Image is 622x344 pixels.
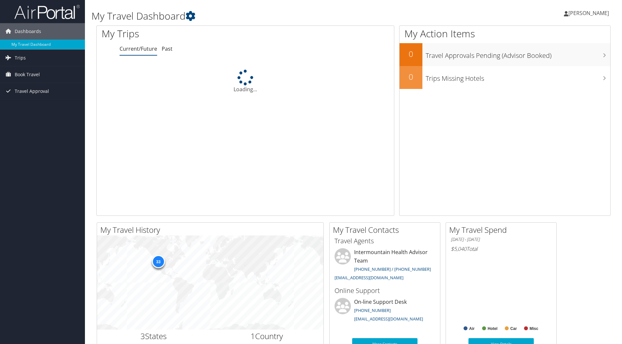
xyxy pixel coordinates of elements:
[120,45,157,52] a: Current/Future
[215,331,319,342] h2: Country
[331,298,438,325] li: On-line Support Desk
[426,71,610,83] h3: Trips Missing Hotels
[152,255,165,268] div: 33
[162,45,172,52] a: Past
[354,307,391,313] a: [PHONE_NUMBER]
[354,316,423,322] a: [EMAIL_ADDRESS][DOMAIN_NAME]
[251,331,255,341] span: 1
[333,224,440,235] h2: My Travel Contacts
[102,27,265,41] h1: My Trips
[91,9,441,23] h1: My Travel Dashboard
[426,48,610,60] h3: Travel Approvals Pending (Advisor Booked)
[400,27,610,41] h1: My Action Items
[97,70,394,93] div: Loading...
[451,245,466,252] span: $5,040
[15,83,49,99] span: Travel Approval
[100,224,323,235] h2: My Travel History
[335,286,435,295] h3: Online Support
[140,331,145,341] span: 3
[14,4,80,20] img: airportal-logo.png
[510,326,517,331] text: Car
[400,48,422,60] h2: 0
[564,3,615,23] a: [PERSON_NAME]
[331,248,438,283] li: Intermountain Health Advisor Team
[451,245,551,252] h6: Total
[451,236,551,243] h6: [DATE] - [DATE]
[335,275,403,281] a: [EMAIL_ADDRESS][DOMAIN_NAME]
[335,236,435,246] h3: Travel Agents
[400,43,610,66] a: 0Travel Approvals Pending (Advisor Booked)
[15,23,41,40] span: Dashboards
[449,224,556,235] h2: My Travel Spend
[15,66,40,83] span: Book Travel
[530,326,538,331] text: Misc
[15,50,26,66] span: Trips
[400,66,610,89] a: 0Trips Missing Hotels
[568,9,609,17] span: [PERSON_NAME]
[354,266,431,272] a: [PHONE_NUMBER] / [PHONE_NUMBER]
[400,71,422,82] h2: 0
[102,331,205,342] h2: States
[488,326,498,331] text: Hotel
[469,326,475,331] text: Air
